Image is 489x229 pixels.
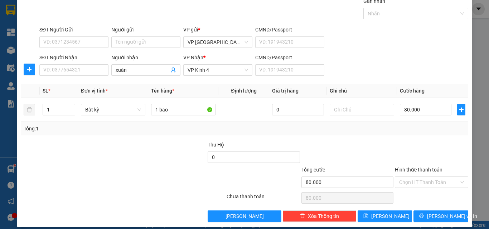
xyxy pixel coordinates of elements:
[457,107,465,113] span: plus
[183,55,203,60] span: VP Nhận
[41,5,77,14] b: TRÍ NHÂN
[427,212,477,220] span: [PERSON_NAME] và In
[111,26,180,34] div: Người gửi
[151,104,216,115] input: VD: Bàn, Ghế
[39,54,108,61] div: SĐT Người Nhận
[400,88,425,94] span: Cước hàng
[301,167,325,173] span: Tổng cước
[24,64,35,75] button: plus
[183,26,252,34] div: VP gửi
[24,104,35,115] button: delete
[363,213,368,219] span: save
[457,104,465,115] button: plus
[283,210,356,222] button: deleteXóa Thông tin
[327,84,397,98] th: Ghi chú
[231,88,256,94] span: Định lượng
[358,210,412,222] button: save[PERSON_NAME]
[188,37,248,48] span: VP Sài Gòn
[272,104,324,115] input: 0
[24,66,35,72] span: plus
[41,17,47,23] span: environment
[111,54,180,61] div: Người nhận
[39,26,108,34] div: SĐT Người Gửi
[226,212,264,220] span: [PERSON_NAME]
[43,88,48,94] span: SL
[3,34,136,43] li: 0983 44 7777
[208,210,281,222] button: [PERSON_NAME]
[3,53,140,65] b: GỬI : VP [GEOGRAPHIC_DATA]
[41,35,47,41] span: phone
[419,213,424,219] span: printer
[395,167,442,173] label: Hình thức thanh toán
[151,88,174,94] span: Tên hàng
[24,125,189,133] div: Tổng: 1
[3,16,136,34] li: [STREET_ADDRESS][PERSON_NAME]
[330,104,394,115] input: Ghi Chú
[170,67,176,73] span: user-add
[272,88,299,94] span: Giá trị hàng
[81,88,108,94] span: Đơn vị tính
[208,142,224,148] span: Thu Hộ
[226,193,301,205] div: Chưa thanh toán
[188,65,248,75] span: VP Kinh 4
[413,210,468,222] button: printer[PERSON_NAME] và In
[371,212,410,220] span: [PERSON_NAME]
[300,213,305,219] span: delete
[255,26,324,34] div: CMND/Passport
[255,54,324,61] div: CMND/Passport
[308,212,339,220] span: Xóa Thông tin
[85,104,141,115] span: Bất kỳ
